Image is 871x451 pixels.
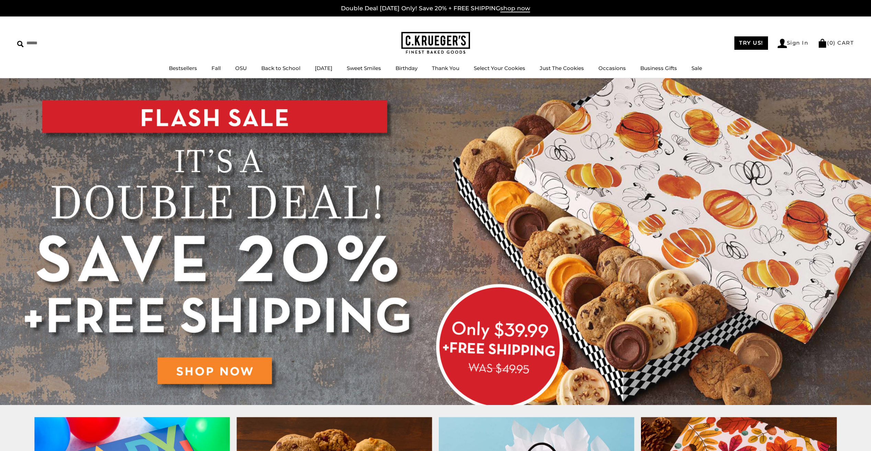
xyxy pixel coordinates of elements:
a: Bestsellers [169,65,197,71]
a: Sweet Smiles [347,65,381,71]
a: Sign In [778,39,809,48]
span: shop now [500,5,530,12]
input: Search [17,38,99,48]
a: Just The Cookies [540,65,584,71]
a: Sale [691,65,702,71]
img: Bag [818,39,827,48]
a: OSU [235,65,247,71]
img: Account [778,39,787,48]
a: Business Gifts [640,65,677,71]
a: TRY US! [734,36,768,50]
a: Back to School [261,65,300,71]
a: Fall [211,65,221,71]
a: [DATE] [315,65,332,71]
img: Search [17,41,24,47]
a: Double Deal [DATE] Only! Save 20% + FREE SHIPPINGshop now [341,5,530,12]
a: Birthday [396,65,417,71]
a: (0) CART [818,39,854,46]
a: Thank You [432,65,459,71]
a: Select Your Cookies [474,65,525,71]
a: Occasions [598,65,626,71]
img: C.KRUEGER'S [401,32,470,54]
span: 0 [829,39,834,46]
